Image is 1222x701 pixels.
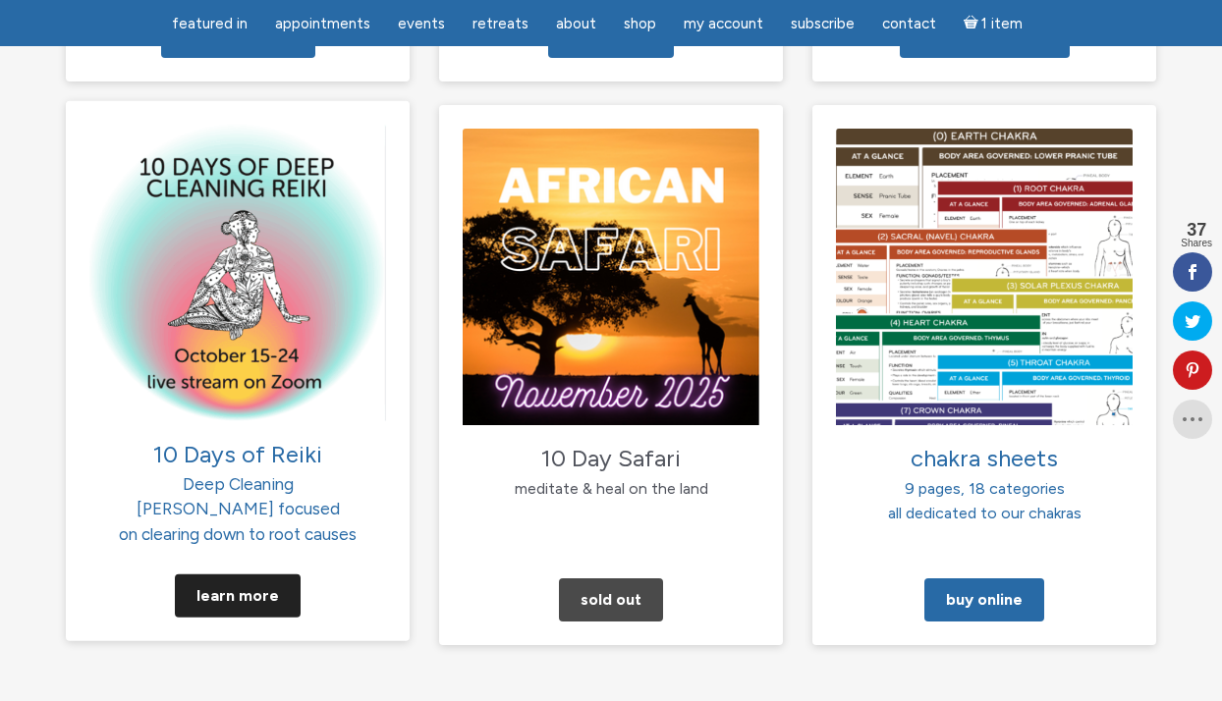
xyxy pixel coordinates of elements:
a: Buy Online [924,578,1044,621]
span: Appointments [275,15,370,32]
a: My Account [672,5,775,43]
span: meditate & heal on the land [515,479,708,498]
a: Retreats [461,5,540,43]
a: Shop [612,5,668,43]
span: Retreats [472,15,528,32]
span: Deep Cleaning [PERSON_NAME] focused [137,446,340,518]
span: Shares [1181,239,1212,248]
span: Contact [882,15,936,32]
span: 9 pages, 18 categories [905,479,1065,498]
a: Sold Out [559,578,663,621]
a: Subscribe [779,5,866,43]
span: Shop [624,15,656,32]
a: Events [386,5,457,43]
span: 10 Day Safari [541,444,681,472]
span: Events [398,15,445,32]
span: Subscribe [791,15,855,32]
span: chakra sheets [911,444,1058,472]
span: all dedicated to our chakras [888,504,1082,522]
a: Cart1 item [952,3,1035,43]
a: About [544,5,608,43]
span: My Account [684,15,763,32]
a: featured in [160,5,259,43]
span: About [556,15,596,32]
span: 37 [1181,221,1212,239]
a: Contact [870,5,948,43]
span: 1 item [981,17,1023,31]
i: Cart [964,15,982,32]
a: Learn More [175,574,301,618]
a: Appointments [263,5,382,43]
span: on clearing down to root causes [119,523,357,543]
span: 10 Days of Reiki [153,439,322,467]
span: featured in [172,15,248,32]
